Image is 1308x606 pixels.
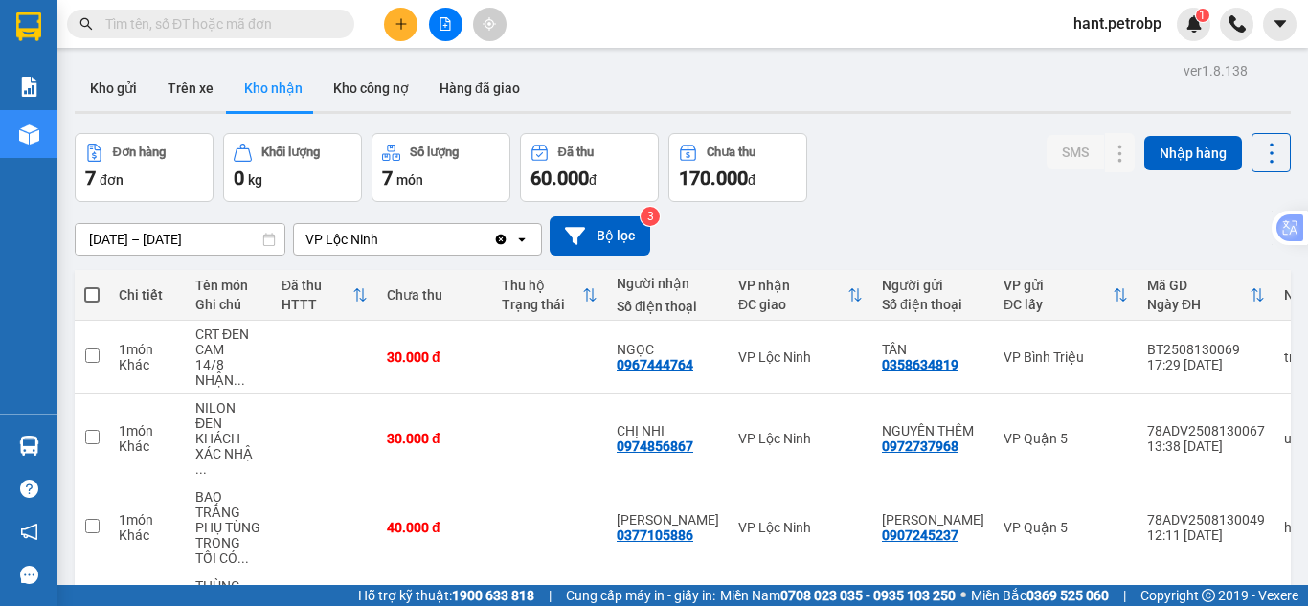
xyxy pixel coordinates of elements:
[387,431,483,446] div: 30.000 đ
[558,146,594,159] div: Đã thu
[882,512,984,527] div: ANH CƯỜNG
[387,349,483,365] div: 30.000 đ
[679,167,748,190] span: 170.000
[195,278,262,293] div: Tên món
[1272,15,1289,33] span: caret-down
[738,431,863,446] div: VP Lộc Ninh
[1004,278,1113,293] div: VP gửi
[1144,136,1242,170] button: Nhập hàng
[429,8,462,41] button: file-add
[617,357,693,372] div: 0967444764
[882,423,984,438] div: NGUYÊN THÊM
[20,523,38,541] span: notification
[617,342,719,357] div: NGỌC
[1263,8,1297,41] button: caret-down
[617,512,719,527] div: ANH KHANH
[960,592,966,599] span: ⚪️
[617,423,719,438] div: CHỊ NHI
[195,326,262,357] div: CRT ĐEN CAM
[566,585,715,606] span: Cung cấp máy in - giấy in:
[617,299,719,314] div: Số điện thoại
[119,287,176,303] div: Chi tiết
[882,278,984,293] div: Người gửi
[483,17,496,31] span: aim
[113,146,166,159] div: Đơn hàng
[372,133,510,202] button: Số lượng7món
[195,357,262,388] div: 14/8 NHẬN HÀNG
[1147,423,1265,438] div: 78ADV2508130067
[1147,297,1250,312] div: Ngày ĐH
[1058,11,1177,35] span: hant.petrobp
[119,512,176,527] div: 1 món
[738,349,863,365] div: VP Lộc Ninh
[780,588,956,603] strong: 0708 023 035 - 0935 103 250
[1147,342,1265,357] div: BT2508130069
[502,297,582,312] div: Trạng thái
[502,278,582,293] div: Thu hộ
[237,550,249,566] span: ...
[75,65,152,111] button: Kho gửi
[994,270,1138,321] th: Toggle SortBy
[380,230,382,249] input: Selected VP Lộc Ninh.
[76,224,284,255] input: Select a date range.
[549,585,552,606] span: |
[617,527,693,543] div: 0377105886
[720,585,956,606] span: Miền Nam
[1047,135,1104,169] button: SMS
[520,133,659,202] button: Đã thu60.000đ
[882,527,958,543] div: 0907245237
[195,535,262,566] div: TRONG TỐI CÓ HÀNG
[1004,520,1128,535] div: VP Quận 5
[707,146,755,159] div: Chưa thu
[272,270,377,321] th: Toggle SortBy
[1147,527,1265,543] div: 12:11 [DATE]
[119,357,176,372] div: Khác
[424,65,535,111] button: Hàng đã giao
[1147,278,1250,293] div: Mã GD
[1004,297,1113,312] div: ĐC lấy
[617,438,693,454] div: 0974856867
[282,278,352,293] div: Đã thu
[971,585,1109,606] span: Miền Bắc
[152,65,229,111] button: Trên xe
[452,588,534,603] strong: 1900 633 818
[1199,9,1206,22] span: 1
[396,172,423,188] span: món
[1229,15,1246,33] img: phone-icon
[473,8,507,41] button: aim
[738,278,847,293] div: VP nhận
[395,17,408,31] span: plus
[282,297,352,312] div: HTTT
[641,207,660,226] sup: 3
[387,287,483,303] div: Chưa thu
[16,12,41,41] img: logo-vxr
[248,172,262,188] span: kg
[19,436,39,456] img: warehouse-icon
[530,167,589,190] span: 60.000
[318,65,424,111] button: Kho công nợ
[738,520,863,535] div: VP Lộc Ninh
[1147,357,1265,372] div: 17:29 [DATE]
[882,297,984,312] div: Số điện thoại
[234,372,245,388] span: ...
[261,146,320,159] div: Khối lượng
[387,520,483,535] div: 40.000 đ
[195,461,207,477] span: ...
[514,232,530,247] svg: open
[1185,15,1203,33] img: icon-new-feature
[382,167,393,190] span: 7
[1147,438,1265,454] div: 13:38 [DATE]
[1026,588,1109,603] strong: 0369 525 060
[79,17,93,31] span: search
[384,8,417,41] button: plus
[19,124,39,145] img: warehouse-icon
[1004,349,1128,365] div: VP Bình Triệu
[882,357,958,372] div: 0358634819
[1004,431,1128,446] div: VP Quận 5
[229,65,318,111] button: Kho nhận
[439,17,452,31] span: file-add
[550,216,650,256] button: Bộ lọc
[85,167,96,190] span: 7
[882,342,984,357] div: TÂN
[1184,60,1248,81] div: ver 1.8.138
